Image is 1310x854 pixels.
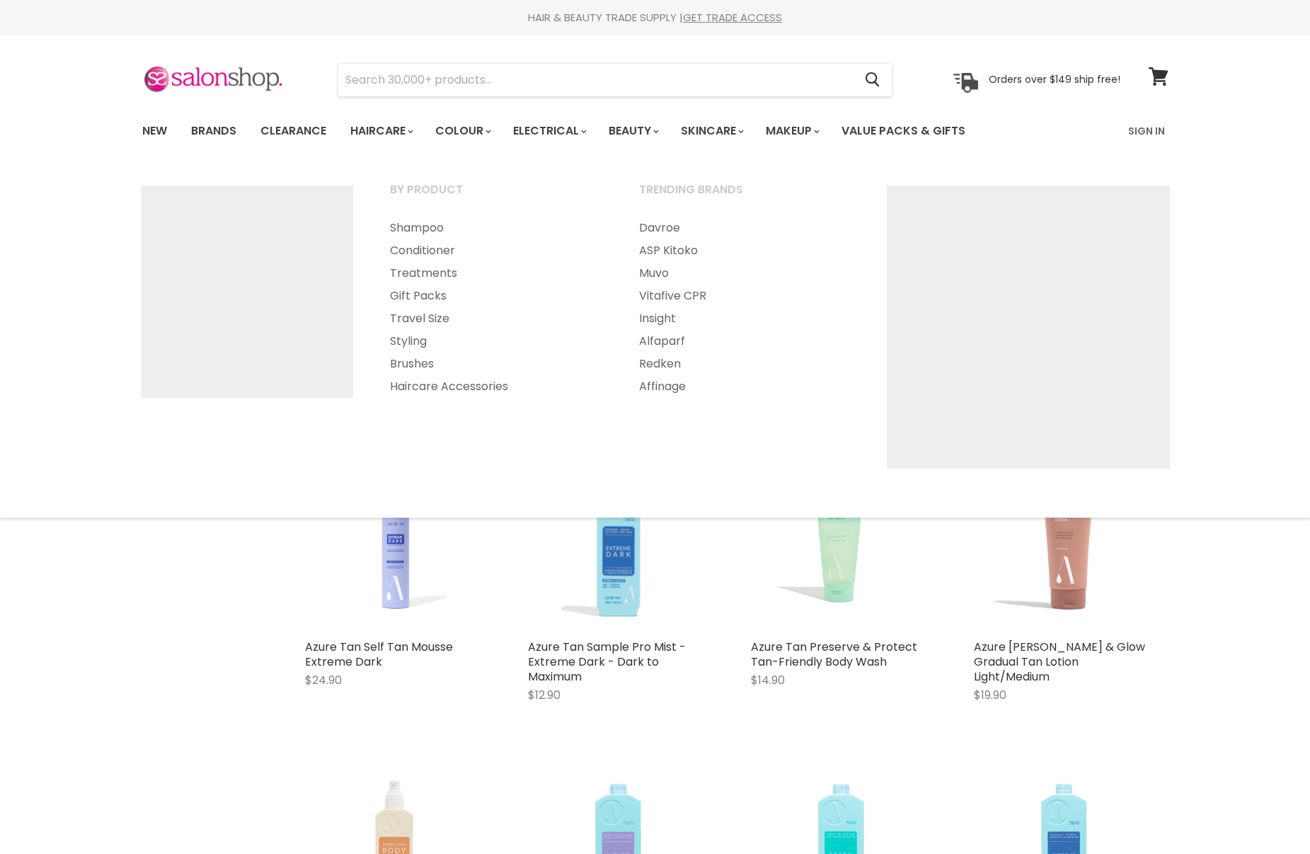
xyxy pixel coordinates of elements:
[621,217,868,239] a: Davroe
[338,63,892,97] form: Product
[1239,787,1296,840] iframe: Gorgias live chat messenger
[974,639,1145,685] a: Azure [PERSON_NAME] & Glow Gradual Tan Lotion Light/Medium
[974,452,1154,632] a: Azure Tan Nourish & Glow Gradual Tan Lotion Light/Medium
[125,110,1186,152] nav: Main
[755,116,828,146] a: Makeup
[621,217,868,398] ul: Main menu
[670,116,752,146] a: Skincare
[132,110,1048,152] ul: Main menu
[372,307,619,330] a: Travel Size
[751,452,931,632] img: Azure Tan Preserve & Protect Tan-Friendly Body Wash
[372,262,619,285] a: Treatments
[372,239,619,262] a: Conditioner
[751,672,785,688] span: $14.90
[425,116,500,146] a: Colour
[372,217,619,239] a: Shampoo
[372,375,619,398] a: Haircare Accessories
[250,116,337,146] a: Clearance
[683,10,782,25] a: GET TRADE ACCESS
[621,330,868,353] a: Alfaparf
[372,217,619,398] ul: Main menu
[372,353,619,375] a: Brushes
[854,64,892,96] button: Search
[598,116,667,146] a: Beauty
[989,73,1120,86] p: Orders over $149 ship free!
[305,639,453,670] a: Azure Tan Self Tan Mousse Extreme Dark
[831,116,976,146] a: Value Packs & Gifts
[621,178,868,214] a: Trending Brands
[338,64,854,96] input: Search
[125,11,1186,25] div: HAIR & BEAUTY TRADE SUPPLY |
[621,285,868,307] a: Vitafive CPR
[1120,116,1173,146] a: Sign In
[372,285,619,307] a: Gift Packs
[180,116,247,146] a: Brands
[340,116,422,146] a: Haircare
[132,116,178,146] a: New
[974,453,1154,631] img: Azure Tan Nourish & Glow Gradual Tan Lotion Light/Medium
[621,262,868,285] a: Muvo
[528,452,708,632] img: Azure Tan Sample Pro Mist - Extreme Dark - Dark to Maximum
[974,687,1006,703] span: $19.90
[621,353,868,375] a: Redken
[305,672,342,688] span: $24.90
[751,639,917,670] a: Azure Tan Preserve & Protect Tan-Friendly Body Wash
[621,239,868,262] a: ASP Kitoko
[528,687,561,703] span: $12.90
[372,330,619,353] a: Styling
[502,116,595,146] a: Electrical
[621,375,868,398] a: Affinage
[621,307,868,330] a: Insight
[305,452,485,632] img: Azure Tan Self Tan Mousse Extreme Dark
[528,639,686,685] a: Azure Tan Sample Pro Mist - Extreme Dark - Dark to Maximum
[372,178,619,214] a: By Product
